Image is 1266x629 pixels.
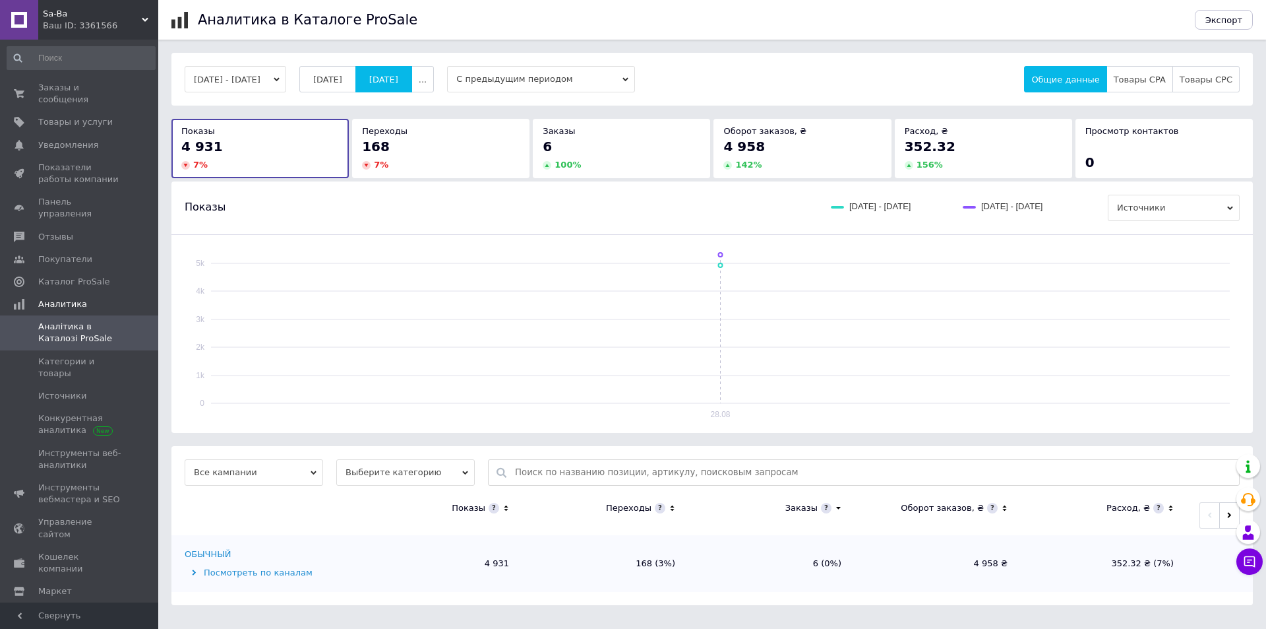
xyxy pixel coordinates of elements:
button: [DATE] [355,66,412,92]
td: 4 958 ₴ [855,535,1021,592]
span: 7 % [193,160,208,170]
span: 6 [543,139,552,154]
button: Экспорт [1195,10,1253,30]
div: ОБЫЧНЫЙ [185,548,231,560]
input: Поиск по названию позиции, артикулу, поисковым запросам [515,460,1232,485]
div: Ваш ID: 3361566 [43,20,158,32]
text: 5k [196,259,205,268]
button: Товары CPC [1172,66,1240,92]
text: 4k [196,286,205,296]
span: Каталог ProSale [38,276,109,288]
h1: Аналитика в Каталоге ProSale [198,12,417,28]
span: С предыдущим периодом [447,66,635,92]
span: Все кампании [185,459,323,486]
span: 156 % [917,160,943,170]
span: Маркет [38,585,72,597]
text: 1k [196,371,205,380]
input: Поиск [7,46,156,70]
span: Уведомления [38,139,98,151]
span: 7 % [374,160,388,170]
text: 2k [196,343,205,352]
span: Оборот заказов, ₴ [723,126,806,136]
button: ... [411,66,434,92]
span: Категории и товары [38,356,122,380]
span: Конкурентная аналитика [38,413,122,436]
text: 0 [200,399,204,408]
button: Товары CPA [1106,66,1173,92]
span: 100 % [555,160,581,170]
div: Посмотреть по каналам [185,567,353,579]
div: Оборот заказов, ₴ [901,502,984,514]
span: 142 % [735,160,762,170]
button: Чат с покупателем [1236,548,1263,575]
span: Инструменты веб-аналитики [38,447,122,471]
span: Товары CPC [1180,75,1232,84]
span: [DATE] [313,75,342,84]
span: Товары CPA [1114,75,1166,84]
span: Выберите категорию [336,459,475,486]
div: Показы [452,502,485,514]
span: Кошелек компании [38,551,122,575]
span: Источники [38,390,86,402]
div: Заказы [785,502,818,514]
div: Расход, ₴ [1106,502,1150,514]
span: Общие данные [1031,75,1099,84]
span: Расход, ₴ [905,126,948,136]
span: 168 [362,139,390,154]
span: 4 958 [723,139,765,154]
span: 4 931 [181,139,223,154]
span: Товары и услуги [38,116,113,128]
span: Экспорт [1205,15,1242,25]
span: Заказы и сообщения [38,82,122,106]
span: Показы [185,200,226,215]
button: [DATE] - [DATE] [185,66,286,92]
span: Панель управления [38,196,122,220]
td: 4 931 [356,535,522,592]
span: Покупатели [38,253,92,265]
span: Аналітика в Каталозі ProSale [38,321,122,345]
span: Показатели работы компании [38,162,122,185]
text: 3k [196,315,205,324]
td: 168 (3%) [522,535,688,592]
span: Показы [181,126,215,136]
span: Инструменты вебмастера и SEO [38,482,122,506]
span: Источники [1108,195,1240,221]
div: Переходы [606,502,651,514]
td: 352.32 ₴ (7%) [1021,535,1187,592]
span: Отзывы [38,231,73,243]
button: [DATE] [299,66,356,92]
span: 352.32 [905,139,955,154]
text: 28.08 [710,410,730,419]
span: Заказы [543,126,575,136]
span: Переходы [362,126,407,136]
span: Просмотр контактов [1085,126,1179,136]
span: Управление сайтом [38,516,122,540]
span: [DATE] [369,75,398,84]
span: Sa-Ba [43,8,142,20]
span: Аналитика [38,298,87,310]
button: Общие данные [1024,66,1106,92]
td: 6 (0%) [688,535,855,592]
span: 0 [1085,154,1095,170]
span: ... [419,75,427,84]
